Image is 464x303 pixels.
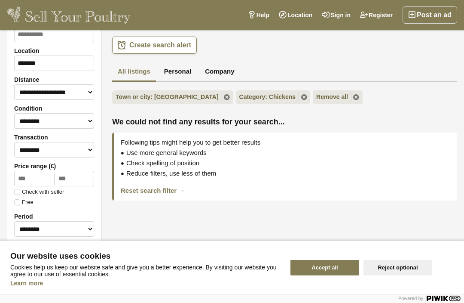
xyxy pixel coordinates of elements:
label: Check with seller [14,189,64,195]
a: Location [274,6,317,24]
label: Free [14,199,34,205]
a: Company [199,62,240,82]
a: Reset search filter → [121,187,185,194]
img: Sell Your Poultry [7,6,130,24]
a: Sign in [317,6,355,24]
a: Register [355,6,397,24]
label: Period [14,213,94,220]
a: Personal [159,62,197,82]
label: Price range (£) [14,163,94,170]
button: Reject optional [363,260,432,275]
div: Reduce filters, use less of them [121,169,451,178]
a: Town or city: [GEOGRAPHIC_DATA] [112,90,233,104]
label: Condition [14,105,94,112]
div: Use more general keywords [121,148,451,157]
label: Transaction [14,134,94,141]
a: Remove all [313,90,363,104]
a: Learn more [10,280,43,287]
span: Our website uses cookies [10,252,280,260]
span: Powered by [398,296,423,301]
button: Accept all [290,260,359,275]
a: Post an ad [403,6,457,24]
div: Check spelling of position [121,159,451,167]
label: Location [14,47,94,54]
span: We could not find any results for your search... [112,117,457,126]
div: Following tips might help you to get better results [121,138,451,147]
a: All listings [112,62,156,82]
label: Distance [14,76,94,83]
span: Create search alert [129,41,191,49]
a: Category: Chickens [236,90,310,104]
p: Cookies help us keep our website safe and give you a better experience. By visiting our website y... [10,264,280,278]
a: Help [243,6,274,24]
a: Create search alert [112,37,197,54]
